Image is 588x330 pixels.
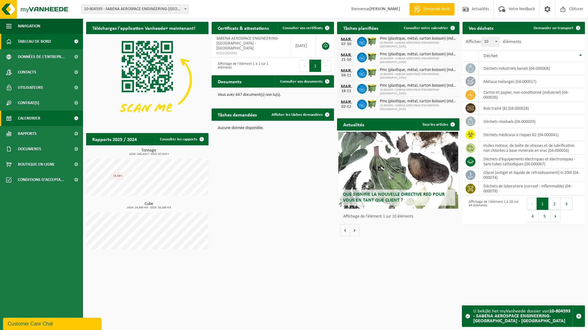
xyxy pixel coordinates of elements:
[18,65,36,80] span: Contacts
[216,51,286,56] span: RED25004345
[479,128,585,141] td: déchets médicaux à risques B2 (04-000041)
[380,36,456,41] span: Pmc (plastique, métal, carton boisson) (industriel)
[309,60,321,72] button: 1
[380,88,456,96] span: 10-804593 - SABENA AEROSPACE ENGINEERING-[GEOGRAPHIC_DATA]
[18,49,65,65] span: Données de l'entrepr...
[272,113,323,117] span: Afficher les tâches demandées
[561,198,573,210] button: 3
[380,52,456,57] span: Pmc (plastique, métal, carton boisson) (industriel)
[479,102,585,115] td: bois traité (B) (04-000028)
[267,108,333,121] a: Afficher les tâches demandées
[89,153,209,156] span: 2024: 146,415 t - 2025: 87,915 t
[340,53,352,58] div: MAR.
[18,111,40,126] span: Calendrier
[283,26,323,30] span: Consulter vos certificats
[340,100,352,105] div: MAR.
[367,83,377,93] img: WB-1100-HPE-GN-50
[479,182,585,195] td: déchets de laboratoire (corrosif - inflammable) (04-000078)
[218,126,328,130] p: Aucune donnée disponible.
[409,3,455,15] a: Demande devis
[380,57,456,64] span: 10-804593 - SABENA AEROSPACE ENGINEERING-[GEOGRAPHIC_DATA]
[18,95,39,111] span: Contrat(s)
[81,5,189,14] span: 10-804593 - SABENA AEROSPACE ENGINEERING-CHARLEROI - GOSSELIES
[86,133,143,145] h2: Rapports 2025 / 2024
[291,34,316,57] td: [DATE]
[527,198,537,210] button: Previous
[212,22,275,34] h2: Certificats & attestations
[404,26,448,30] span: Consulter votre calendrier
[343,214,456,219] p: Affichage de l'élément 1 sur 10 éléments
[479,155,585,168] td: déchets d'équipements électriques et électroniques - Sans tubes cathodiques (04-000067)
[527,210,539,222] button: 4
[18,34,51,49] span: Tableau de bord
[399,22,459,34] a: Consulter votre calendrier
[479,75,585,88] td: métaux mélangés (04-000017)
[212,75,248,87] h2: Documents
[340,42,352,46] div: 07-10
[479,115,585,128] td: déchets résiduels (04-000029)
[466,197,521,223] div: Affichage de l'élément 1 à 10 sur 44 éléments
[367,36,377,46] img: WB-1100-HPE-GN-50
[340,73,352,78] div: 04-11
[212,108,263,120] h2: Tâches demandées
[463,22,499,34] h2: Vos déchets
[534,26,574,30] span: Demander un transport
[466,39,521,44] label: Afficher éléments
[89,148,209,156] h3: Tonnage
[380,99,456,104] span: Pmc (plastique, métal, carton boisson) (industriel)
[417,118,459,131] a: Tous les articles
[422,6,451,12] span: Demande devis
[340,105,352,109] div: 02-12
[479,62,585,75] td: déchets industriels banals (04-000008)
[380,41,456,49] span: 10-804593 - SABENA AEROSPACE ENGINEERING-[GEOGRAPHIC_DATA]
[18,126,37,141] span: Rapports
[300,60,309,72] button: Previous
[367,52,377,62] img: WB-1100-HPE-GN-50
[18,80,43,95] span: Utilisateurs
[380,73,456,80] span: 10-804593 - SABENA AEROSPACE ENGINEERING-[GEOGRAPHIC_DATA]
[337,22,384,34] h2: Tâches planifiées
[278,22,333,34] a: Consulter vos certificats
[380,68,456,73] span: Pmc (plastique, métal, carton boisson) (industriel)
[86,34,209,126] img: Download de VHEPlus App
[343,192,445,203] span: Que signifie la nouvelle directive RED pour vous en tant que client ?
[529,22,584,34] a: Demander un transport
[479,168,585,182] td: glycol (antigel et liquide de refroidissement) in 200l (04-000074)
[539,210,551,222] button: 5
[216,36,279,51] span: SABENA AEROSPACE ENGINEERING-[GEOGRAPHIC_DATA] - [GEOGRAPHIC_DATA]
[367,67,377,78] img: WB-1100-HPE-GN-50
[551,210,560,222] button: Next
[473,309,570,324] strong: 10-804593 - SABENA AEROSPACE ENGINEERING-[GEOGRAPHIC_DATA] - [GEOGRAPHIC_DATA]
[337,118,370,130] h2: Actualités
[218,93,328,97] p: Vous avez 647 document(s) non lu(s).
[367,99,377,109] img: WB-1100-HPE-GN-50
[321,60,331,72] button: Next
[338,132,458,209] a: Que signifie la nouvelle directive RED pour vous en tant que client ?
[340,84,352,89] div: MAR.
[340,37,352,42] div: MAR.
[479,88,585,102] td: carton et papier, non-conditionné (industriel) (04-000026)
[549,198,561,210] button: 2
[3,316,103,330] iframe: chat widget
[18,18,40,34] span: Navigation
[537,198,549,210] button: 1
[81,5,189,14] span: 10-804593 - SABENA AEROSPACE ENGINEERING-CHARLEROI - GOSSELIES
[483,53,498,58] span: Déchet
[473,306,573,327] div: U bekijkt het myVanheede dossier van
[479,141,585,155] td: huiles moteur, de boîte de vitesses et de lubrification non chlorées à base minérale en vrac (04-...
[350,224,360,236] button: Volgende
[482,37,499,46] span: 10
[369,7,400,11] strong: [PERSON_NAME]
[340,224,350,236] button: Vorige
[340,58,352,62] div: 21-10
[89,206,209,209] span: 2024: 24,400 m3 - 2025: 19,280 m3
[111,173,124,179] div: 13,39 t
[18,172,64,187] span: Conditions d'accepta...
[18,157,55,172] span: Boutique en ligne
[155,133,208,145] a: Consulter les rapports
[380,83,456,88] span: Pmc (plastique, métal, carton boisson) (industriel)
[89,202,209,209] h3: Cube
[215,59,270,73] div: Affichage de l'élément 1 à 1 sur 1 éléments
